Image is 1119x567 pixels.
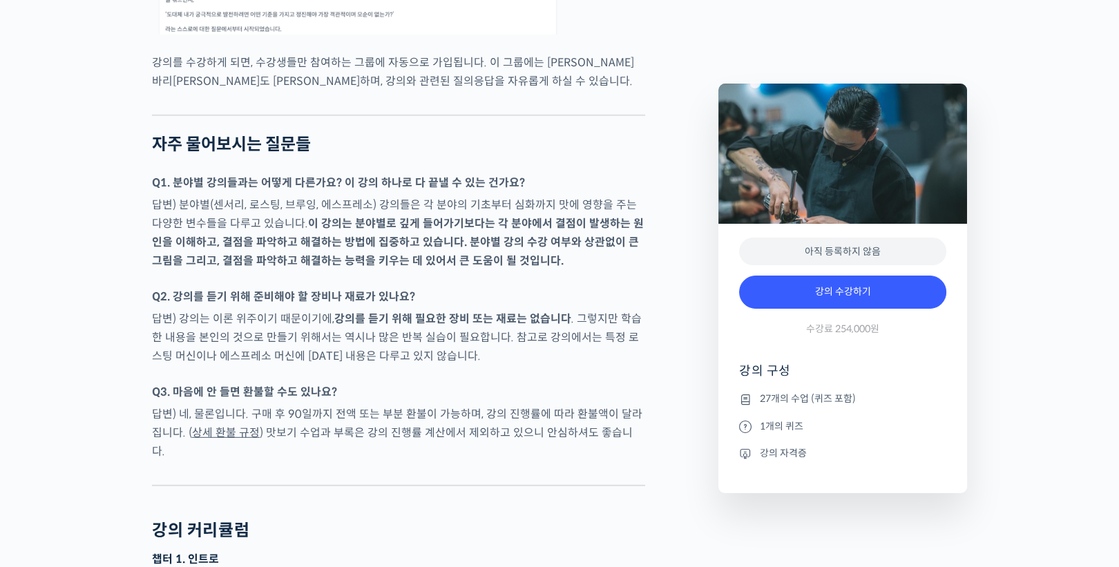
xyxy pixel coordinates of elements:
[152,134,311,155] strong: 자주 물어보시는 질문들
[152,309,645,365] p: 답변) 강의는 이론 위주이기 때문이기에, . 그렇지만 학습한 내용을 본인의 것으로 만들기 위해서는 역시나 많은 반복 실습이 필요합니다. 참고로 강의에서는 특정 로스팅 머신이나...
[178,438,265,472] a: 설정
[152,53,645,90] p: 강의를 수강하게 되면, 수강생들만 참여하는 그룹에 자동으로 가입됩니다. 이 그룹에는 [PERSON_NAME] 바리[PERSON_NAME]도 [PERSON_NAME]하며, 강의...
[192,425,260,440] a: 상세 환불 규정
[334,311,571,326] strong: 강의를 듣기 위해 필요한 장비 또는 재료는 없습니다
[152,195,645,270] p: 답변) 분야별(센서리, 로스팅, 브루잉, 에스프레소) 강의들은 각 분야의 기초부터 심화까지 맛에 영향을 주는 다양한 변수들을 다루고 있습니다.
[152,405,645,461] p: 답변) 네, 물론입니다. 구매 후 90일까지 전액 또는 부분 환불이 가능하며, 강의 진행률에 따라 환불액이 달라집니다. ( ) 맛보기 수업과 부록은 강의 진행률 계산에서 제외...
[806,323,879,336] span: 수강료 254,000원
[126,459,143,470] span: 대화
[739,363,946,390] h4: 강의 구성
[44,459,52,470] span: 홈
[739,391,946,407] li: 27개의 수업 (퀴즈 포함)
[4,438,91,472] a: 홈
[213,459,230,470] span: 설정
[91,438,178,472] a: 대화
[152,552,645,567] h3: 챕터 1. 인트로
[152,385,337,399] strong: Q3. 마음에 안 들면 환불할 수도 있나요?
[739,445,946,461] li: 강의 자격증
[152,216,644,268] strong: 이 강의는 분야별로 깊게 들어가기보다는 각 분야에서 결점이 발생하는 원인을 이해하고, 결점을 파악하고 해결하는 방법에 집중하고 있습니다. 분야별 강의 수강 여부와 상관없이 큰...
[152,521,249,541] h2: 강의 커리큘럼
[152,175,525,190] strong: Q1. 분야별 강의들과는 어떻게 다른가요? 이 강의 하나로 다 끝낼 수 있는 건가요?
[739,276,946,309] a: 강의 수강하기
[739,418,946,434] li: 1개의 퀴즈
[739,238,946,266] div: 아직 등록하지 않음
[152,289,415,304] strong: Q2. 강의를 듣기 위해 준비해야 할 장비나 재료가 있나요?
